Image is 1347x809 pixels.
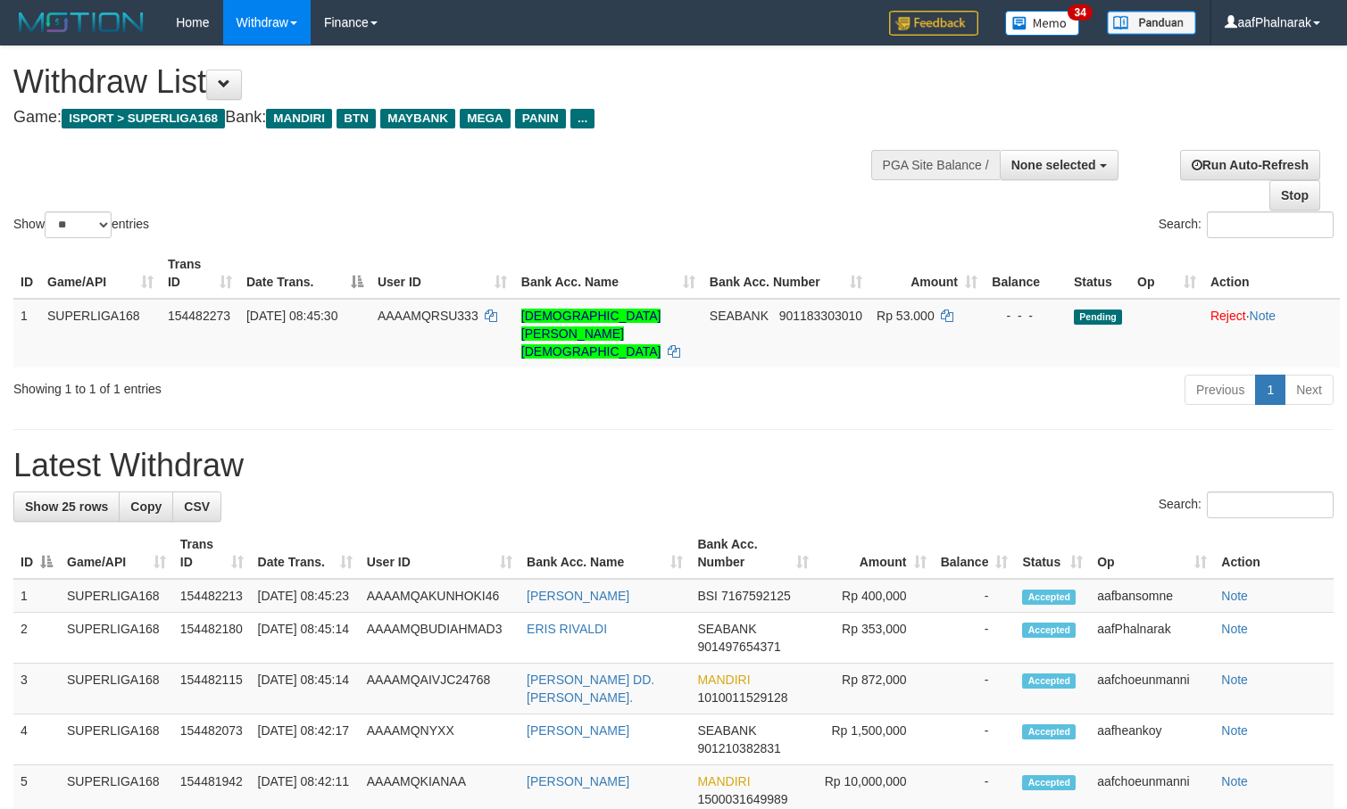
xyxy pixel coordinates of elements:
[514,248,703,299] th: Bank Acc. Name: activate to sort column ascending
[172,491,221,522] a: CSV
[161,248,239,299] th: Trans ID: activate to sort column ascending
[173,579,251,613] td: 154482213
[173,714,251,765] td: 154482073
[13,299,40,367] td: 1
[934,664,1016,714] td: -
[703,248,869,299] th: Bank Acc. Number: activate to sort column ascending
[460,109,511,128] span: MEGA
[1107,11,1196,35] img: panduan.png
[360,714,520,765] td: AAAAMQNYXX
[934,528,1016,579] th: Balance: activate to sort column ascending
[370,248,514,299] th: User ID: activate to sort column ascending
[1011,158,1096,172] span: None selected
[520,528,690,579] th: Bank Acc. Name: activate to sort column ascending
[871,150,1000,180] div: PGA Site Balance /
[1159,211,1334,238] label: Search:
[1250,309,1276,323] a: Note
[985,248,1067,299] th: Balance
[1185,375,1256,405] a: Previous
[13,491,120,522] a: Show 25 rows
[13,9,149,36] img: MOTION_logo.png
[1221,622,1248,636] a: Note
[13,109,880,127] h4: Game: Bank:
[697,774,750,788] span: MANDIRI
[168,309,230,323] span: 154482273
[521,309,661,359] a: [DEMOGRAPHIC_DATA][PERSON_NAME][DEMOGRAPHIC_DATA]
[13,579,60,613] td: 1
[60,528,173,579] th: Game/API: activate to sort column ascending
[816,613,933,664] td: Rp 353,000
[1214,528,1334,579] th: Action
[697,792,787,806] span: Copy 1500031649989 to clipboard
[360,664,520,714] td: AAAAMQAIVJC24768
[934,714,1016,765] td: -
[877,309,935,323] span: Rp 53.000
[1221,774,1248,788] a: Note
[251,664,360,714] td: [DATE] 08:45:14
[1269,180,1320,211] a: Stop
[697,690,787,705] span: Copy 1010011529128 to clipboard
[1285,375,1334,405] a: Next
[527,774,629,788] a: [PERSON_NAME]
[13,613,60,664] td: 2
[1221,589,1248,603] a: Note
[1180,150,1320,180] a: Run Auto-Refresh
[992,307,1060,325] div: - - -
[251,613,360,664] td: [DATE] 08:45:14
[62,109,225,128] span: ISPORT > SUPERLIGA168
[266,109,332,128] span: MANDIRI
[527,589,629,603] a: [PERSON_NAME]
[40,299,161,367] td: SUPERLIGA168
[816,664,933,714] td: Rp 872,000
[1221,723,1248,738] a: Note
[173,613,251,664] td: 154482180
[251,528,360,579] th: Date Trans.: activate to sort column ascending
[515,109,566,128] span: PANIN
[25,499,108,514] span: Show 25 rows
[251,714,360,765] td: [DATE] 08:42:17
[1022,724,1076,739] span: Accepted
[360,613,520,664] td: AAAAMQBUDIAHMAD3
[45,211,112,238] select: Showentries
[690,528,816,579] th: Bank Acc. Number: activate to sort column ascending
[1255,375,1285,405] a: 1
[816,579,933,613] td: Rp 400,000
[13,64,880,100] h1: Withdraw List
[779,309,862,323] span: Copy 901183303010 to clipboard
[816,714,933,765] td: Rp 1,500,000
[13,448,1334,483] h1: Latest Withdraw
[1090,528,1214,579] th: Op: activate to sort column ascending
[1090,714,1214,765] td: aafheankoy
[173,528,251,579] th: Trans ID: activate to sort column ascending
[13,528,60,579] th: ID: activate to sort column descending
[697,673,750,687] span: MANDIRI
[1130,248,1203,299] th: Op: activate to sort column ascending
[1090,613,1214,664] td: aafPhalnarak
[721,589,791,603] span: Copy 7167592125 to clipboard
[60,664,173,714] td: SUPERLIGA168
[378,309,478,323] span: AAAAMQRSU333
[1203,299,1340,367] td: ·
[173,664,251,714] td: 154482115
[251,579,360,613] td: [DATE] 08:45:23
[1207,491,1334,518] input: Search:
[1000,150,1118,180] button: None selected
[1090,664,1214,714] td: aafchoeunmanni
[380,109,455,128] span: MAYBANK
[119,491,173,522] a: Copy
[1068,4,1092,21] span: 34
[360,528,520,579] th: User ID: activate to sort column ascending
[1022,590,1076,605] span: Accepted
[1203,248,1340,299] th: Action
[710,309,769,323] span: SEABANK
[697,589,718,603] span: BSI
[60,613,173,664] td: SUPERLIGA168
[184,499,210,514] span: CSV
[13,248,40,299] th: ID
[869,248,985,299] th: Amount: activate to sort column ascending
[246,309,337,323] span: [DATE] 08:45:30
[360,579,520,613] td: AAAAMQAKUNHOKI46
[1022,623,1076,638] span: Accepted
[527,622,607,636] a: ERIS RIVALDI
[934,613,1016,664] td: -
